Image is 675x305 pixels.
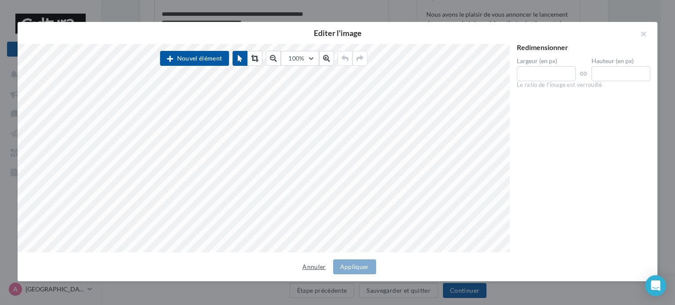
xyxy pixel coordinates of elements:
div: Le ratio de l'image est verrouillé [517,81,650,89]
h2: Editer l'image [32,29,643,37]
button: Appliquer [333,259,376,274]
label: Largeur (en px) [517,58,576,64]
label: Hauteur (en px) [592,58,650,64]
button: Nouvel élément [160,51,229,66]
div: Redimensionner [517,44,650,51]
div: Open Intercom Messenger [645,275,666,296]
button: 100% [281,51,319,66]
button: Annuler [299,262,329,272]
